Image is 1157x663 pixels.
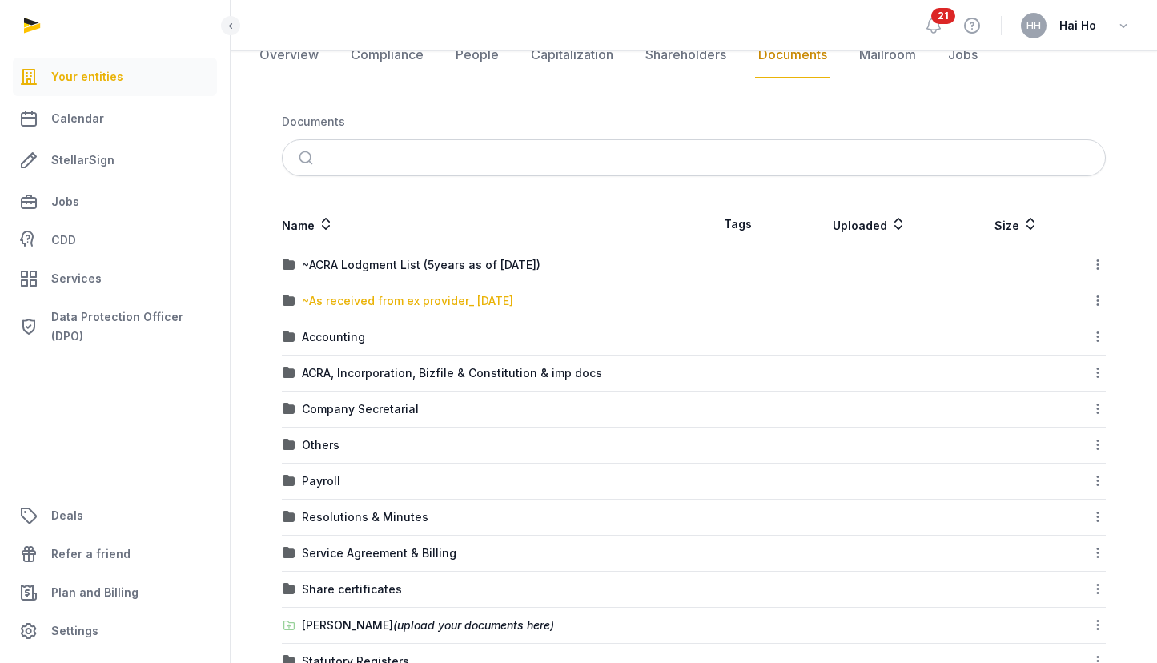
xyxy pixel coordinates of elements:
a: Jobs [945,32,981,78]
a: Shareholders [642,32,729,78]
span: Hai Ho [1059,16,1096,35]
span: Calendar [51,109,104,128]
img: folder.svg [283,475,295,488]
img: folder.svg [283,331,295,344]
nav: Breadcrumb [282,104,1106,139]
img: folder.svg [283,583,295,596]
div: Service Agreement & Billing [302,545,456,561]
div: ~As received from ex provider_ [DATE] [302,293,513,309]
div: ~ACRA Lodgment List (5years as of [DATE]) [302,257,540,273]
span: 21 [931,8,955,24]
span: Refer a friend [51,544,131,564]
a: Plan and Billing [13,573,217,612]
a: Data Protection Officer (DPO) [13,301,217,352]
span: Data Protection Officer (DPO) [51,307,211,346]
span: Your entities [51,67,123,86]
th: Name [282,202,694,247]
img: folder.svg [283,259,295,271]
button: Submit [289,140,327,175]
div: Others [302,437,339,453]
img: folder-upload.svg [283,619,295,632]
div: Share certificates [302,581,402,597]
span: HH [1026,21,1041,30]
a: People [452,32,502,78]
img: folder.svg [283,511,295,524]
span: (upload your documents here) [393,618,554,632]
a: Deals [13,496,217,535]
a: Settings [13,612,217,650]
div: Documents [282,114,345,130]
img: folder.svg [283,295,295,307]
a: Your entities [13,58,217,96]
div: Resolutions & Minutes [302,509,428,525]
th: Size [957,202,1075,247]
th: Tags [694,202,783,247]
span: Settings [51,621,98,641]
span: Deals [51,506,83,525]
a: StellarSign [13,141,217,179]
th: Uploaded [782,202,957,247]
a: CDD [13,224,217,256]
a: Calendar [13,99,217,138]
button: HH [1021,13,1047,38]
div: Company Secretarial [302,401,419,417]
a: Capitalization [528,32,617,78]
div: ACRA, Incorporation, Bizfile & Constitution & imp docs [302,365,602,381]
img: folder.svg [283,439,295,452]
img: folder.svg [283,367,295,380]
a: Jobs [13,183,217,221]
div: Payroll [302,473,340,489]
span: Jobs [51,192,79,211]
a: Documents [755,32,830,78]
span: Plan and Billing [51,583,139,602]
a: Overview [256,32,322,78]
a: Mailroom [856,32,919,78]
a: Compliance [348,32,427,78]
nav: Tabs [256,32,1131,78]
span: Services [51,269,102,288]
img: folder.svg [283,403,295,416]
span: StellarSign [51,151,114,170]
a: Refer a friend [13,535,217,573]
iframe: Chat Widget [869,477,1157,663]
span: CDD [51,231,76,250]
a: Services [13,259,217,298]
img: folder.svg [283,547,295,560]
div: Accounting [302,329,365,345]
div: [PERSON_NAME] [302,617,554,633]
